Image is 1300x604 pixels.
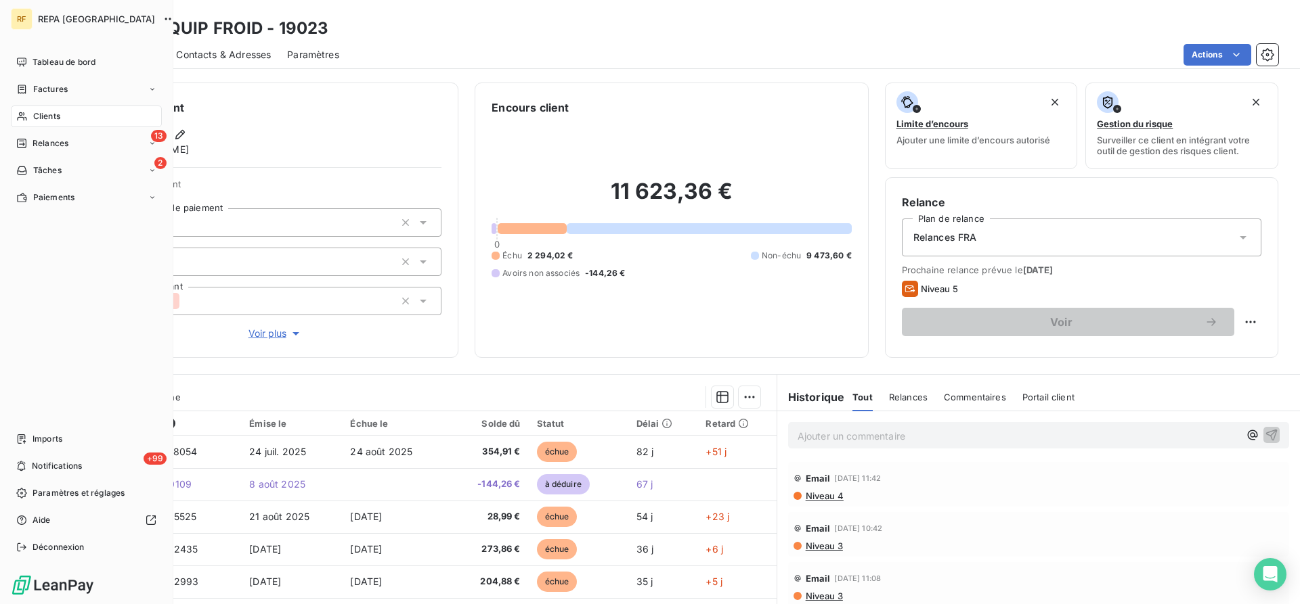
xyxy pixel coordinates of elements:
[502,250,522,262] span: Échu
[154,157,167,169] span: 2
[248,327,303,340] span: Voir plus
[834,474,881,482] span: [DATE] 11:42
[636,576,653,587] span: 35 j
[454,542,520,556] span: 273,86 €
[454,445,520,459] span: 354,91 €
[902,194,1261,210] h6: Relance
[706,418,768,429] div: Retard
[33,164,62,177] span: Tâches
[902,308,1234,336] button: Voir
[32,56,95,68] span: Tableau de bord
[706,576,722,587] span: +5 j
[32,487,125,499] span: Paramètres et réglages
[32,137,68,149] span: Relances
[350,446,412,457] span: 24 août 2025
[1022,392,1075,402] span: Portail client
[33,191,74,204] span: Paiements
[454,418,520,429] div: Solde dû
[537,539,578,559] span: échue
[249,446,306,457] span: 24 juil. 2025
[834,574,881,582] span: [DATE] 11:08
[1023,264,1054,275] span: [DATE]
[287,48,339,62] span: Paramètres
[889,392,928,402] span: Relances
[33,110,60,122] span: Clients
[1254,558,1286,590] div: Open Intercom Messenger
[537,507,578,527] span: échue
[885,83,1078,169] button: Limite d’encoursAjouter une limite d’encours autorisé
[38,14,155,24] span: REPA [GEOGRAPHIC_DATA]
[1085,83,1278,169] button: Gestion du risqueSurveiller ce client en intégrant votre outil de gestion des risques client.
[249,543,281,555] span: [DATE]
[1097,118,1173,129] span: Gestion du risque
[896,118,968,129] span: Limite d’encours
[537,474,590,494] span: à déduire
[454,575,520,588] span: 204,88 €
[537,442,578,462] span: échue
[537,418,620,429] div: Statut
[249,576,281,587] span: [DATE]
[492,99,569,116] h6: Encours client
[119,16,328,41] h3: SAS EQUIP FROID - 19023
[706,511,729,522] span: +23 j
[636,511,653,522] span: 54 j
[350,576,382,587] span: [DATE]
[918,317,1205,327] span: Voir
[806,573,831,584] span: Email
[636,478,653,490] span: 67 j
[806,250,852,262] span: 9 473,60 €
[109,179,441,198] span: Propriétés Client
[249,511,309,522] span: 21 août 2025
[636,418,690,429] div: Délai
[804,490,844,501] span: Niveau 4
[944,392,1006,402] span: Commentaires
[537,572,578,592] span: échue
[350,543,382,555] span: [DATE]
[834,524,882,532] span: [DATE] 10:42
[33,83,68,95] span: Factures
[852,392,873,402] span: Tout
[762,250,801,262] span: Non-échu
[32,460,82,472] span: Notifications
[706,446,727,457] span: +51 j
[706,543,723,555] span: +6 j
[249,478,305,490] span: 8 août 2025
[777,389,845,405] h6: Historique
[454,510,520,524] span: 28,99 €
[636,446,654,457] span: 82 j
[109,326,441,341] button: Voir plus
[1097,135,1267,156] span: Surveiller ce client en intégrant votre outil de gestion des risques client.
[902,264,1261,275] span: Prochaine relance prévue le
[11,8,32,30] div: RF
[82,99,441,116] h6: Informations client
[804,590,843,601] span: Niveau 3
[806,523,831,534] span: Email
[249,418,334,429] div: Émise le
[144,452,167,465] span: +99
[804,540,843,551] span: Niveau 3
[11,574,95,596] img: Logo LeanPay
[502,267,580,279] span: Avoirs non associés
[636,543,654,555] span: 36 j
[176,48,271,62] span: Contacts & Adresses
[896,135,1050,145] span: Ajouter une limite d’encours autorisé
[585,267,625,279] span: -144,26 €
[11,509,162,531] a: Aide
[806,473,831,484] span: Email
[1184,44,1251,66] button: Actions
[32,433,62,445] span: Imports
[492,178,851,218] h2: 11 623,36 €
[454,478,520,491] span: -144,26 €
[350,511,382,522] span: [DATE]
[913,231,977,244] span: Relances FRA
[151,130,167,142] span: 13
[32,541,85,553] span: Déconnexion
[527,250,573,262] span: 2 294,02 €
[921,283,958,294] span: Niveau 5
[350,418,437,429] div: Échue le
[179,295,190,307] input: Ajouter une valeur
[494,239,500,250] span: 0
[32,514,51,526] span: Aide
